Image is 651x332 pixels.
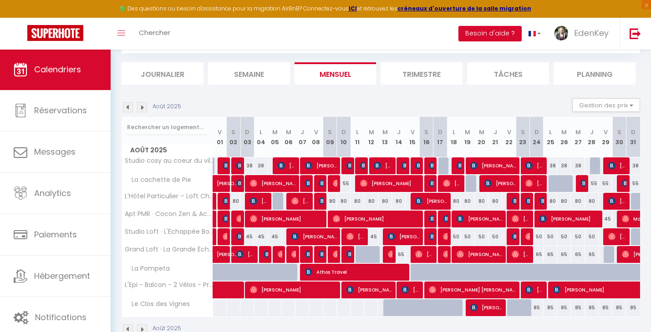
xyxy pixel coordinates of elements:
[360,175,419,192] span: [PERSON_NAME]
[608,228,626,245] span: [PERSON_NAME]
[574,27,609,39] span: EdenKey
[507,128,511,136] abbr: V
[341,128,346,136] abbr: D
[227,193,240,210] div: 80
[123,246,214,253] span: Grand Loft · La Grande Échappée Bohème
[217,170,238,187] span: [PERSON_NAME]
[227,117,240,157] th: 02
[429,281,515,298] span: [PERSON_NAME] [PERSON_NAME]
[580,175,585,192] span: [PERSON_NAME]
[443,246,448,263] span: [PERSON_NAME]
[557,117,571,157] th: 26
[512,246,530,263] span: [PERSON_NAME]
[585,175,599,192] div: 55
[319,246,323,263] span: [PERSON_NAME]
[571,193,585,210] div: 80
[429,210,433,227] span: [PERSON_NAME]
[356,128,359,136] abbr: L
[349,5,357,12] a: ICI
[346,246,351,263] span: [PERSON_NAME]
[493,128,497,136] abbr: J
[250,192,268,210] span: [PERSON_NAME]
[351,193,364,210] div: 80
[217,241,238,258] span: [PERSON_NAME]
[402,281,420,298] span: [PERSON_NAME]
[512,192,516,210] span: [PERSON_NAME]
[608,192,626,210] span: [PERSON_NAME]
[123,264,172,274] span: La Pompeta
[461,193,474,210] div: 80
[530,246,544,263] div: 65
[599,211,612,227] div: 45
[123,299,192,309] span: Le Clos des Vignes
[626,117,640,157] th: 31
[123,282,214,288] span: L'Epi - Balcon - 2 Vélos - Proche Parking gratuit
[502,117,516,157] th: 22
[447,117,461,157] th: 18
[240,228,254,245] div: 45
[433,117,447,157] th: 17
[447,193,461,210] div: 80
[424,128,428,136] abbr: S
[557,193,571,210] div: 80
[539,192,544,210] span: [PERSON_NAME]
[599,117,612,157] th: 29
[291,246,296,263] span: Laetitia
[254,157,268,174] div: 38
[406,117,419,157] th: 15
[351,117,364,157] th: 11
[337,117,351,157] th: 10
[622,175,626,192] span: [PERSON_NAME]
[630,28,641,39] img: logout
[397,128,401,136] abbr: J
[608,157,626,174] span: [PERSON_NAME]
[516,117,529,157] th: 23
[525,281,544,298] span: [PERSON_NAME]
[300,128,304,136] abbr: J
[236,210,241,227] span: [PERSON_NAME]
[223,210,227,227] span: [PERSON_NAME]
[305,175,310,192] span: [PERSON_NAME]
[378,117,392,157] th: 13
[572,98,640,112] button: Gestion des prix
[557,157,571,174] div: 38
[544,193,557,210] div: 80
[250,210,323,227] span: [PERSON_NAME]
[364,193,378,210] div: 80
[323,193,337,210] div: 80
[397,5,531,12] strong: créneaux d'ouverture de la salle migration
[470,299,502,316] span: [PERSON_NAME]
[447,228,461,245] div: 50
[544,228,557,245] div: 50
[438,128,442,136] abbr: D
[631,128,636,136] abbr: D
[231,128,235,136] abbr: S
[590,128,594,136] abbr: J
[604,128,608,136] abbr: V
[122,144,213,157] span: Août 2025
[488,193,502,210] div: 80
[305,157,337,174] span: [PERSON_NAME]
[554,62,636,85] li: Planning
[34,187,71,199] span: Analytics
[27,25,83,41] img: Super Booking
[461,117,474,157] th: 19
[295,117,309,157] th: 07
[223,192,227,210] span: [PERSON_NAME]
[278,157,296,174] span: [PERSON_NAME]
[208,62,290,85] li: Semaine
[571,246,585,263] div: 65
[153,102,181,111] p: Août 2025
[314,128,318,136] abbr: V
[360,157,365,174] span: [PERSON_NAME]
[554,26,568,40] img: ...
[268,117,282,157] th: 05
[328,128,332,136] abbr: S
[525,175,544,192] span: [PERSON_NAME]
[544,246,557,263] div: 65
[530,228,544,245] div: 50
[282,117,295,157] th: 06
[254,228,268,245] div: 45
[240,117,254,157] th: 03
